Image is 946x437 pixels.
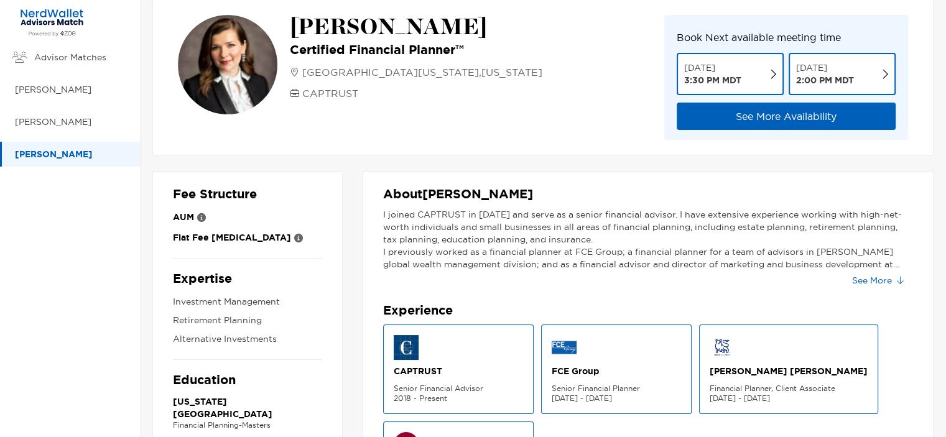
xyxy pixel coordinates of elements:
p: Expertise [173,271,322,287]
p: [DATE] - [DATE] [552,393,681,403]
p: [US_STATE][GEOGRAPHIC_DATA] [173,395,322,420]
p: CAPTRUST [302,86,358,101]
img: Zoe Financial [15,8,89,37]
p: 2:00 PM MDT [796,74,854,86]
p: Senior Financial Advisor [394,384,523,393]
p: [DATE] - [DATE] [710,393,868,403]
p: Financial Planning - Masters [173,420,322,430]
p: Flat Fee [MEDICAL_DATA] [173,230,291,246]
p: 2018 - Present [394,393,523,403]
p: [GEOGRAPHIC_DATA][US_STATE] , [US_STATE] [302,65,542,80]
img: avatar [178,15,277,114]
p: [DATE] [796,62,854,74]
img: firm logo [394,335,419,360]
img: firm logo [552,335,577,360]
p: Alternative Investments [173,331,322,347]
p: I previously worked as a financial planner at FCE Group; a financial planner for a team of adviso... [383,246,913,270]
p: Education [173,372,322,388]
p: I joined CAPTRUST in [DATE] and serve as a senior financial advisor. I have extensive experience ... [383,208,913,246]
p: [DATE] [684,62,741,74]
p: AUM [173,209,194,225]
img: firm logo [710,335,735,360]
p: Investment Management [173,294,322,310]
button: See More Availability [677,103,896,130]
p: [PERSON_NAME] [290,15,542,40]
p: Fee Structure [173,186,322,202]
p: [PERSON_NAME] [15,114,128,130]
p: FCE Group [552,365,681,377]
p: [PERSON_NAME] [15,147,128,162]
p: Certified Financial Planner™ [290,42,542,57]
p: [PERSON_NAME] [15,82,128,98]
button: [DATE] 3:30 PM MDT [677,53,784,95]
p: Financial Planner, Client Associate [710,384,868,393]
button: [DATE] 2:00 PM MDT [789,53,896,95]
p: CAPTRUST [394,365,523,377]
p: Experience [383,303,913,318]
p: [PERSON_NAME] [PERSON_NAME] [710,365,868,377]
p: Advisor Matches [34,50,128,65]
p: Retirement Planning [173,313,322,328]
button: See More [842,270,913,290]
p: Senior Financial Planner [552,384,681,393]
p: 3:30 PM MDT [684,74,741,86]
p: Book Next available meeting time [677,30,896,45]
p: About [PERSON_NAME] [383,186,913,202]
